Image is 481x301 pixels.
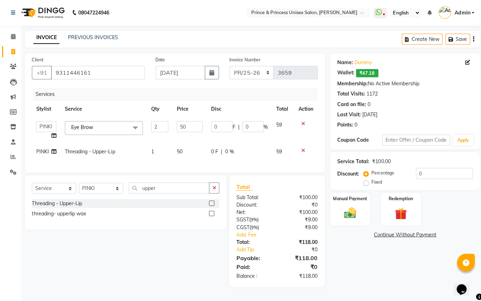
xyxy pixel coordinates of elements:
div: Discount: [335,169,357,177]
img: Admin [436,6,449,19]
b: 08047224946 [78,3,109,23]
span: 1 [150,148,153,154]
div: ₹9.00 [276,222,321,230]
img: _gift.svg [389,205,408,220]
div: ₹118.00 [276,237,321,245]
a: Dummy [353,59,370,66]
div: ₹118.00 [276,252,321,261]
th: Qty [146,100,172,116]
a: PREVIOUS INVOICES [68,34,117,40]
span: % [262,123,266,130]
div: threading- upperlip wax [32,209,86,216]
div: Card on file: [335,100,364,107]
a: Add. Fee [230,230,321,237]
img: _cash.svg [339,205,358,219]
a: x [93,123,96,130]
th: Service [60,100,146,116]
span: 0 % [224,147,233,155]
iframe: chat widget [451,273,474,294]
span: 0 F [210,147,217,155]
label: Manual Payment [331,195,365,201]
div: No Active Membership [335,80,470,87]
div: Total Visits: [335,90,363,97]
span: Admin [452,9,468,17]
div: Payable: [230,252,276,261]
input: Search by Name/Mobile/Email/Code [51,66,144,79]
span: Total [235,182,251,190]
span: ₹47.18 [354,69,376,77]
label: Percentage [370,169,392,175]
div: 1172 [365,90,376,97]
a: Continue Without Payment [330,230,476,237]
a: Add Tip [230,245,283,252]
div: Paid: [230,261,276,270]
div: Total: [230,237,276,245]
label: Client [32,56,43,63]
div: Sub Total: [230,193,276,200]
div: 0 [353,121,356,128]
span: | [220,147,221,155]
div: Last Visit: [335,110,359,118]
span: 59 [275,148,280,154]
label: Fixed [370,178,380,184]
th: Action [293,100,316,116]
div: ₹9.00 [276,215,321,222]
div: Net: [230,208,276,215]
button: Save [443,33,468,44]
span: Threading - Upper-Lip [64,148,115,154]
div: 0 [366,100,369,107]
span: F [231,123,234,130]
button: Create New [400,33,440,44]
input: Enter Offer / Coupon Code [380,134,448,145]
div: ( ) [230,222,276,230]
th: Stylist [32,100,60,116]
img: logo [18,3,66,23]
input: Search or Scan [128,182,208,192]
div: Threading - Upper-Lip [32,199,82,206]
button: +91 [32,66,51,79]
span: 9% [249,223,256,229]
div: ₹0 [276,261,321,270]
th: Disc [206,100,271,116]
div: Coupon Code [335,136,381,143]
span: | [237,123,238,130]
span: Eye Brow [71,123,93,130]
div: Wallet: [335,69,353,77]
div: Service Total: [335,157,368,164]
span: SGST [235,215,248,222]
div: ₹100.00 [276,208,321,215]
label: Date [155,56,164,63]
div: ₹0 [283,245,321,252]
div: [DATE] [360,110,376,118]
div: Services [32,87,321,100]
div: ₹0 [276,200,321,208]
div: ₹118.00 [276,271,321,278]
div: Balance : [230,271,276,278]
span: 9% [249,216,256,221]
span: 50 [176,148,181,154]
label: Redemption [387,195,411,201]
span: PINKI [36,148,49,154]
span: CGST [235,223,248,229]
div: Membership: [335,80,366,87]
a: INVOICE [33,31,59,44]
div: ₹100.00 [370,157,389,164]
span: 59 [275,121,280,127]
div: ₹100.00 [276,193,321,200]
label: Invoice Number [228,56,259,63]
div: Points: [335,121,351,128]
div: Name: [335,59,351,66]
div: Discount: [230,200,276,208]
button: Apply [451,134,471,145]
th: Price [172,100,206,116]
th: Total [271,100,293,116]
div: ( ) [230,215,276,222]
